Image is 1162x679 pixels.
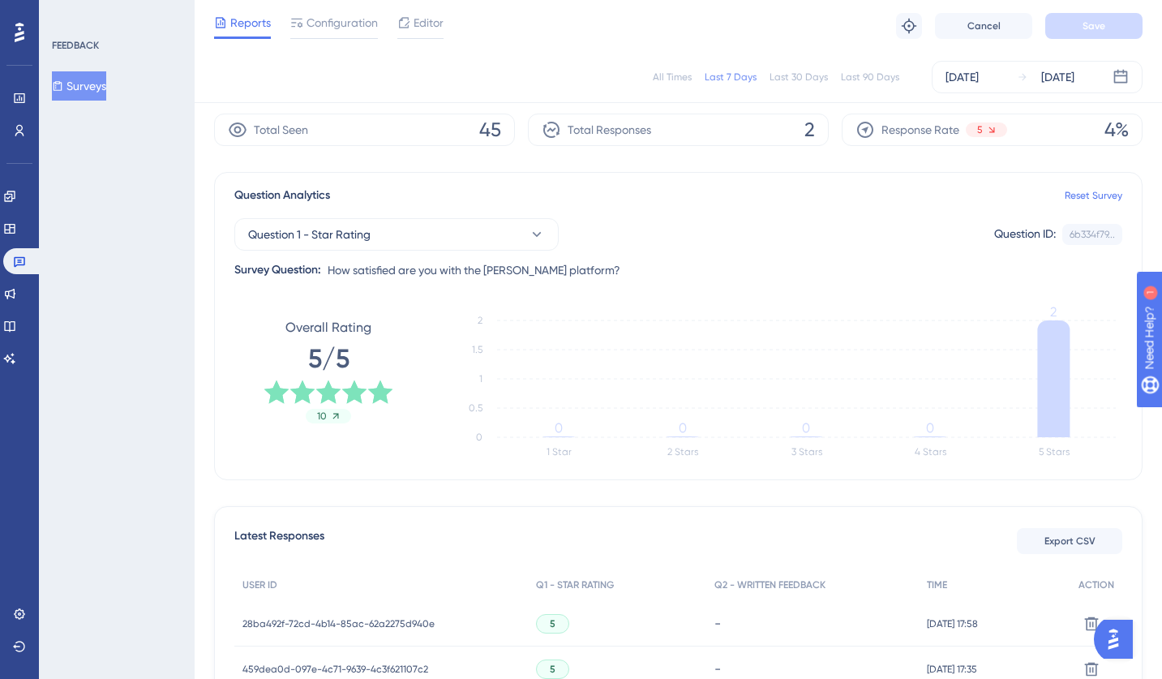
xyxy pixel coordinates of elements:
text: 3 Stars [791,446,822,458]
span: Question 1 - Star Rating [248,225,371,244]
span: Question Analytics [234,186,330,205]
tspan: 0 [555,420,563,436]
span: 10 [317,410,327,423]
span: Save [1083,19,1105,32]
span: [DATE] 17:35 [927,663,977,676]
span: 45 [479,117,501,143]
span: Latest Responses [234,526,324,556]
div: [DATE] [1041,67,1074,87]
div: [DATE] [945,67,979,87]
button: Save [1045,13,1143,39]
span: Response Rate [881,120,959,140]
div: Question ID: [994,224,1056,245]
div: All Times [653,71,692,84]
span: Q2 - WRITTEN FEEDBACK [714,578,825,591]
iframe: UserGuiding AI Assistant Launcher [1094,615,1143,664]
button: Cancel [935,13,1032,39]
span: Overall Rating [285,318,371,337]
div: FEEDBACK [52,39,99,52]
tspan: 0 [926,420,934,436]
span: How satisfied are you with the [PERSON_NAME] platform? [328,260,620,280]
tspan: 1.5 [472,344,482,355]
span: Configuration [307,13,378,32]
span: [DATE] 17:58 [927,617,978,630]
span: 459dea0d-097e-4c71-9639-4c3f621107c2 [242,663,428,676]
div: 6b334f79... [1070,228,1115,241]
tspan: 2 [1050,304,1057,320]
tspan: 0 [802,420,810,436]
div: - [714,661,911,677]
tspan: 0.5 [469,402,482,414]
text: 5 Stars [1039,446,1070,458]
span: 5 [550,617,555,630]
span: TIME [927,578,947,591]
div: - [714,616,911,631]
span: Total Responses [568,120,651,140]
tspan: 0 [679,420,687,436]
span: ACTION [1078,578,1114,591]
span: Export CSV [1044,535,1096,548]
text: 4 Stars [915,446,946,458]
span: 5 [977,123,983,136]
div: Survey Question: [234,260,321,280]
span: Reports [230,13,271,32]
span: 28ba492f-72cd-4b14-85ac-62a2275d940e [242,617,435,630]
div: Last 30 Days [770,71,828,84]
span: Total Seen [254,120,308,140]
text: 1 Star [547,446,572,458]
button: Surveys [52,71,106,101]
span: Cancel [967,19,1001,32]
span: Need Help? [38,4,101,24]
a: Reset Survey [1065,189,1122,202]
div: Last 90 Days [841,71,899,84]
tspan: 1 [479,373,482,385]
tspan: 2 [478,315,482,326]
span: 2 [804,117,815,143]
button: Question 1 - Star Rating [234,218,559,251]
tspan: 0 [476,432,482,443]
span: 5 [550,663,555,676]
div: 1 [113,8,118,21]
button: Export CSV [1017,528,1122,554]
span: 4% [1104,117,1129,143]
span: Editor [414,13,444,32]
span: USER ID [242,578,277,591]
span: Q1 - STAR RATING [536,578,614,591]
div: Last 7 Days [705,71,757,84]
text: 2 Stars [667,446,698,458]
span: 5/5 [308,341,349,376]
